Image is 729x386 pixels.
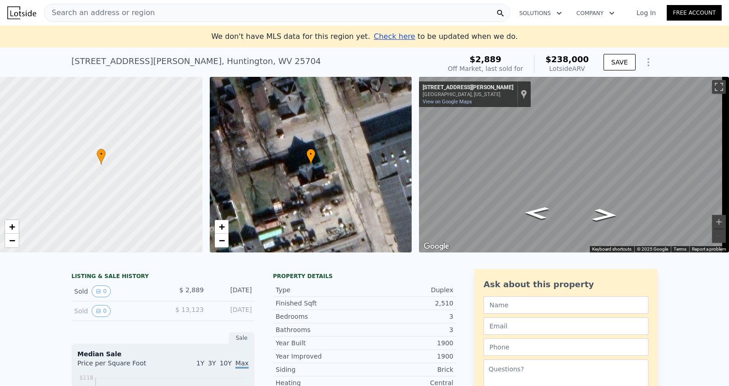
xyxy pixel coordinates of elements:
div: [GEOGRAPHIC_DATA], [US_STATE] [423,91,513,97]
button: Zoom in [712,215,726,229]
button: View historical data [92,285,111,297]
span: • [306,150,316,158]
a: Free Account [667,5,722,21]
button: View historical data [92,305,111,317]
button: Toggle fullscreen view [712,80,726,94]
a: Zoom in [215,220,228,234]
img: Google [421,241,452,252]
a: Zoom out [5,234,19,247]
span: 3Y [208,359,216,367]
div: 1900 [364,338,453,348]
div: Bathrooms [276,325,364,334]
span: Max [235,359,249,369]
div: • [306,149,316,165]
button: Keyboard shortcuts [592,246,631,252]
div: • [97,149,106,165]
span: 1Y [196,359,204,367]
span: Search an address or region [44,7,155,18]
div: We don't have MLS data for this region yet. [211,31,517,42]
div: Type [276,285,364,295]
div: Siding [276,365,364,374]
div: 3 [364,325,453,334]
span: + [218,221,224,232]
button: Solutions [512,5,569,21]
a: Zoom in [5,220,19,234]
div: Finished Sqft [276,299,364,308]
span: $2,889 [469,54,501,64]
span: − [9,235,15,246]
a: Show location on map [521,89,527,99]
button: Show Options [639,53,658,71]
span: $238,000 [545,54,589,64]
div: Off Market, last sold for [448,64,523,73]
div: Duplex [364,285,453,295]
span: 10Y [220,359,232,367]
a: View on Google Maps [423,99,472,105]
path: Go East, Jackson Ave [513,204,560,222]
div: [STREET_ADDRESS][PERSON_NAME] , Huntington , WV 25704 [71,55,321,68]
button: Zoom out [712,229,726,243]
div: Property details [273,273,456,280]
div: 2,510 [364,299,453,308]
div: 3 [364,312,453,321]
a: Log In [626,8,667,17]
div: Bedrooms [276,312,364,321]
div: Year Built [276,338,364,348]
a: Zoom out [215,234,228,247]
span: © 2025 Google [637,247,668,252]
button: SAVE [604,54,636,70]
div: Year Improved [276,352,364,361]
path: Go West, Jackson Ave [582,206,628,225]
div: Sold [74,285,156,297]
div: Lotside ARV [545,64,589,73]
div: LISTING & SALE HISTORY [71,273,255,282]
div: [STREET_ADDRESS][PERSON_NAME] [423,84,513,91]
span: + [9,221,15,232]
a: Report a problem [692,247,726,252]
span: • [97,150,106,158]
img: Lotside [7,6,36,19]
div: [DATE] [211,305,252,317]
div: Map [419,77,729,252]
div: 1900 [364,352,453,361]
a: Open this area in Google Maps (opens a new window) [421,241,452,252]
span: Check here [374,32,415,41]
span: $ 2,889 [180,286,204,294]
div: Street View [419,77,729,252]
button: Company [569,5,622,21]
span: − [218,235,224,246]
div: to be updated when we do. [374,31,517,42]
tspan: $118 [79,375,93,381]
input: Name [484,296,648,314]
input: Phone [484,338,648,356]
div: Brick [364,365,453,374]
span: $ 13,123 [175,306,204,313]
div: Ask about this property [484,278,648,291]
a: Terms (opens in new tab) [674,247,686,252]
div: Sale [229,332,255,344]
div: Median Sale [77,349,249,359]
div: Price per Square Foot [77,359,163,373]
div: [DATE] [211,285,252,297]
div: Sold [74,305,156,317]
input: Email [484,317,648,335]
